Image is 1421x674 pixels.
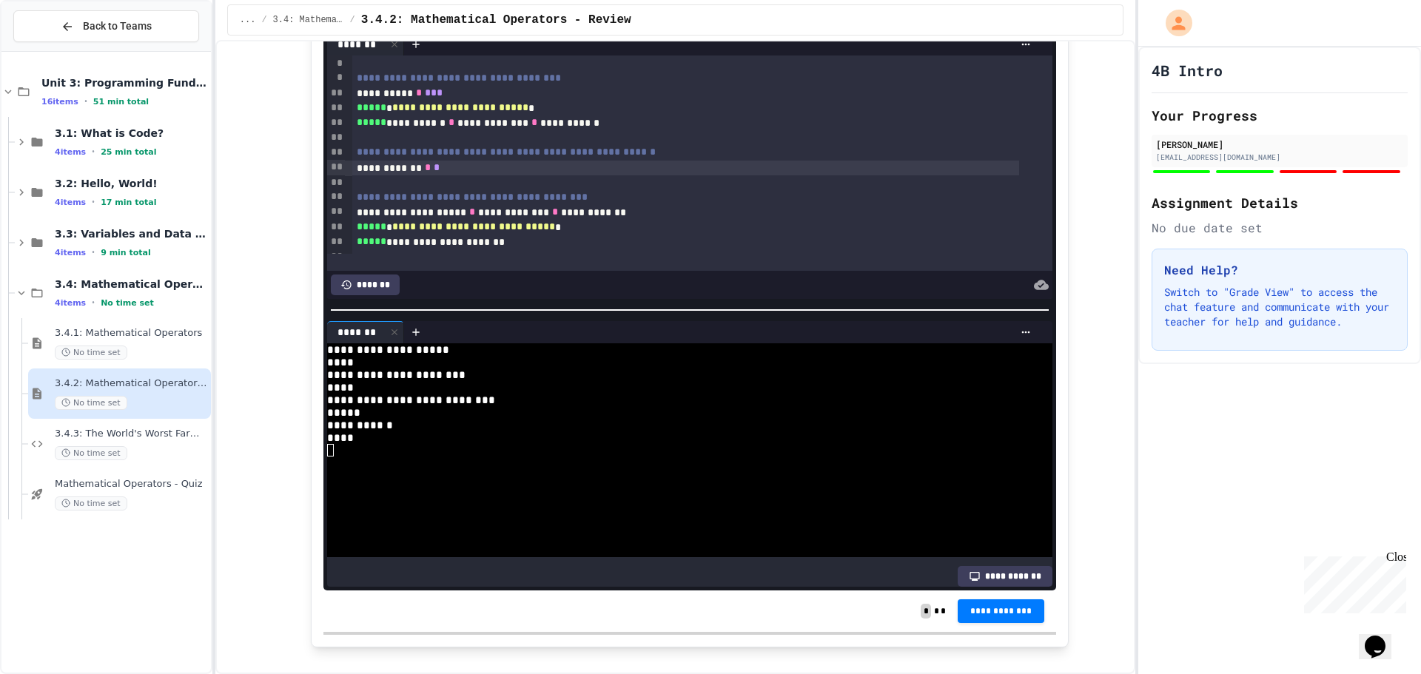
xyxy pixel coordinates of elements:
iframe: chat widget [1298,550,1406,613]
span: • [92,246,95,258]
h2: Assignment Details [1152,192,1408,213]
span: 3.3: Variables and Data Types [55,227,208,240]
span: Mathematical Operators - Quiz [55,478,208,491]
span: / [350,14,355,26]
span: 4 items [55,298,86,308]
span: ... [240,14,256,26]
span: No time set [101,298,154,308]
span: No time set [55,346,127,360]
span: No time set [55,446,127,460]
span: / [261,14,266,26]
iframe: chat widget [1359,615,1406,659]
span: 4 items [55,248,86,257]
span: 3.4.1: Mathematical Operators [55,327,208,340]
p: Switch to "Grade View" to access the chat feature and communicate with your teacher for help and ... [1164,285,1395,329]
span: 3.4: Mathematical Operators [55,277,208,291]
span: 3.2: Hello, World! [55,177,208,190]
span: 3.4.3: The World's Worst Farmers Market [55,428,208,440]
span: 4 items [55,147,86,157]
span: 3.4.2: Mathematical Operators - Review [361,11,631,29]
span: Unit 3: Programming Fundamentals [41,76,208,90]
span: 51 min total [93,97,149,107]
div: My Account [1150,6,1196,40]
span: 17 min total [101,198,156,207]
span: Back to Teams [83,18,152,34]
h3: Need Help? [1164,261,1395,279]
span: • [92,297,95,309]
span: 3.4.2: Mathematical Operators - Review [55,377,208,390]
span: 9 min total [101,248,151,257]
div: [PERSON_NAME] [1156,138,1403,151]
span: • [92,146,95,158]
h1: 4B Intro [1152,60,1223,81]
span: • [84,95,87,107]
button: Back to Teams [13,10,199,42]
div: No due date set [1152,219,1408,237]
span: 16 items [41,97,78,107]
div: Chat with us now!Close [6,6,102,94]
span: 3.1: What is Code? [55,127,208,140]
h2: Your Progress [1152,105,1408,126]
span: 25 min total [101,147,156,157]
span: 3.4: Mathematical Operators [273,14,344,26]
span: 4 items [55,198,86,207]
span: No time set [55,496,127,510]
div: [EMAIL_ADDRESS][DOMAIN_NAME] [1156,152,1403,163]
span: No time set [55,396,127,410]
span: • [92,196,95,208]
